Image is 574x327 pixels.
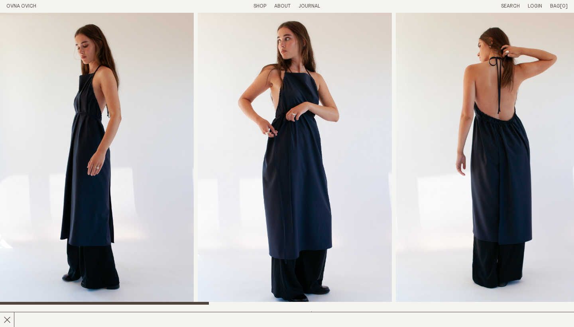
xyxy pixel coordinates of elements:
[6,4,36,9] a: Home
[310,311,331,317] span: $380.00
[274,3,291,10] summary: About
[254,4,266,9] a: Shop
[198,13,391,305] div: 2 / 8
[550,4,560,9] span: Bag
[299,4,320,9] a: Journal
[6,311,142,323] h2: Apron Dress
[198,13,391,305] img: Apron Dress
[501,4,520,9] a: Search
[560,4,568,9] span: [0]
[528,4,542,9] a: Login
